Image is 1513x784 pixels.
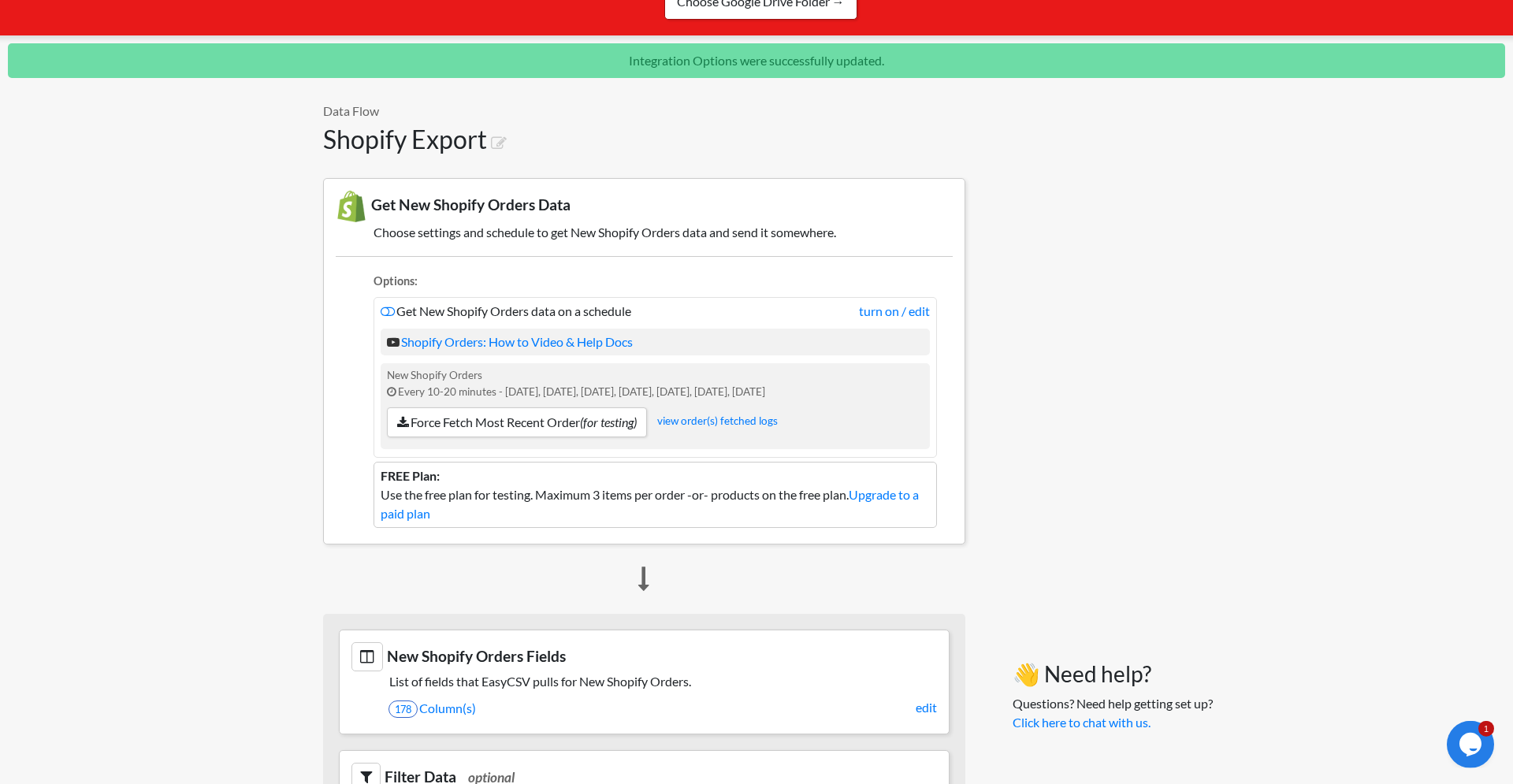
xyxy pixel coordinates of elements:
h5: List of fields that EasyCSV pulls for New Shopify Orders. [351,674,937,689]
a: view order(s) fetched logs [657,414,778,427]
h1: Shopify Export [323,124,965,154]
a: 178Column(s) [388,695,937,722]
i: (for testing) [580,414,637,429]
div: New Shopify Orders Every 10-20 minutes - [DATE], [DATE], [DATE], [DATE], [DATE], [DATE], [DATE] [381,363,930,449]
h5: Choose settings and schedule to get New Shopify Orders data and send it somewhere. [336,225,953,240]
a: Force Fetch Most Recent Order(for testing) [387,407,647,437]
a: Upgrade to a paid plan [381,487,919,521]
p: Integration Options were successfully updated. [8,43,1505,78]
a: edit [916,698,937,717]
li: Use the free plan for testing. Maximum 3 items per order -or- products on the free plan. [374,462,937,528]
h3: New Shopify Orders Fields [351,642,937,671]
li: Get New Shopify Orders data on a schedule [374,297,937,458]
iframe: chat widget [1447,721,1497,768]
a: Shopify Orders: How to Video & Help Docs [387,334,633,349]
h3: Get New Shopify Orders Data [336,191,953,222]
h3: 👋 Need help? [1013,661,1213,688]
img: New Shopify Orders [336,191,367,222]
a: Click here to chat with us. [1013,715,1151,730]
p: Questions? Need help getting set up? [1013,694,1213,732]
p: Data Flow [323,102,965,121]
b: FREE Plan: [381,468,440,483]
li: Options: [374,273,937,294]
a: turn on / edit [859,302,930,321]
span: 178 [388,700,418,718]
